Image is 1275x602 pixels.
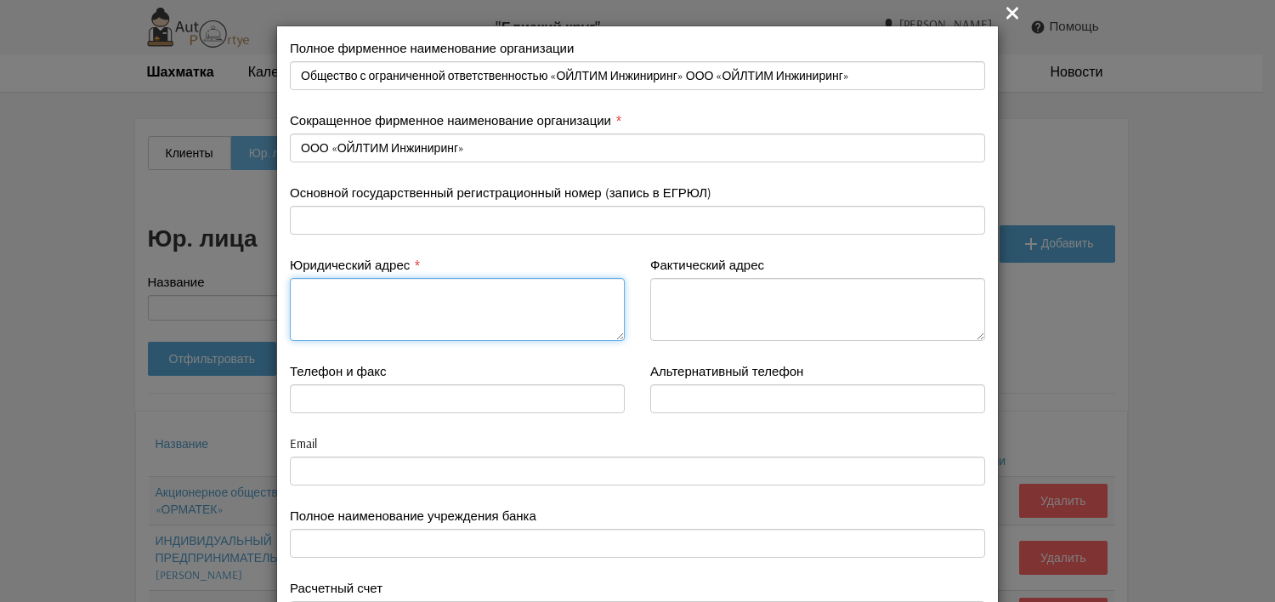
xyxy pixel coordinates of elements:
[290,362,387,380] label: Телефон и факс
[290,184,711,202] label: Основной государственный регистрационный номер (запись в ЕГРЮЛ)
[1002,3,1023,23] i: 
[650,256,764,274] label: Фактический адрес
[290,434,317,452] label: Email
[290,507,536,525] label: Полное наименование учреждения банка
[290,111,611,129] label: Сокращенное фирменное наименование организации
[1002,2,1023,23] button: Close
[290,39,574,57] label: Полное фирменное наименование организации
[290,579,382,597] label: Расчетный счет
[650,362,803,380] label: Альтернативный телефон
[290,256,410,274] label: Юридический адрес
